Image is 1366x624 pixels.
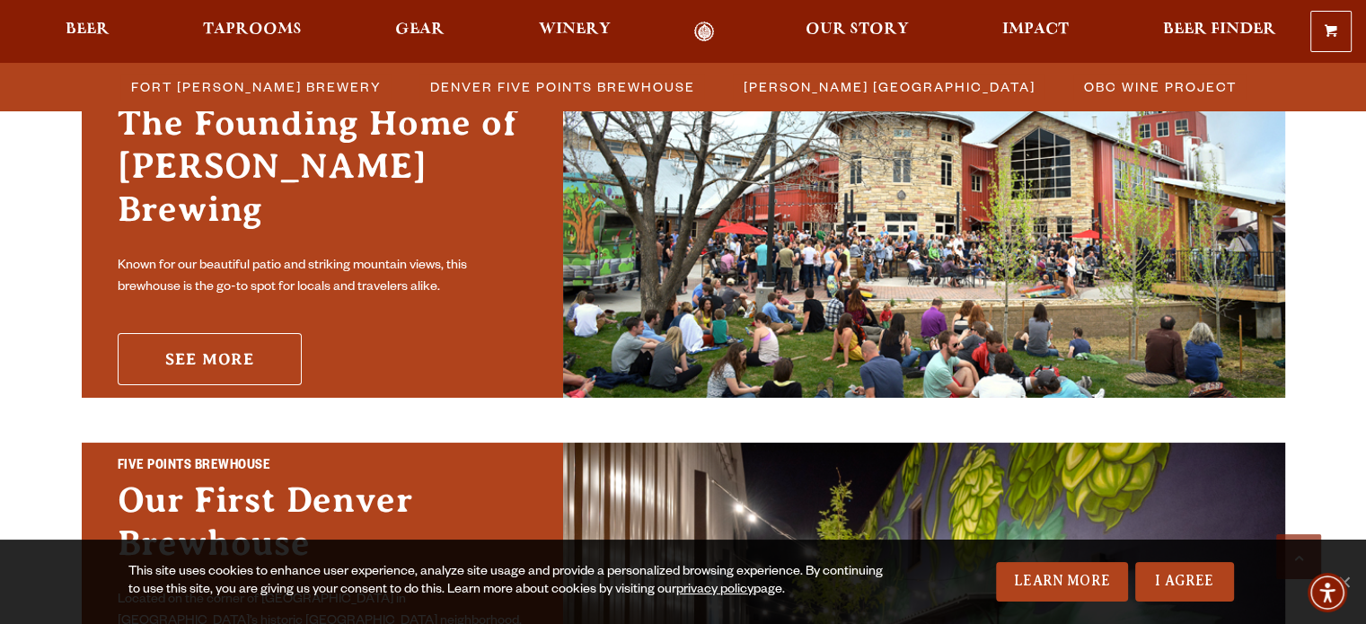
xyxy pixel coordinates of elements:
span: OBC Wine Project [1084,74,1237,100]
div: This site uses cookies to enhance user experience, analyze site usage and provide a personalized ... [128,564,895,600]
h2: Five Points Brewhouse [118,455,527,479]
span: Denver Five Points Brewhouse [430,74,695,100]
span: Fort [PERSON_NAME] Brewery [131,74,382,100]
a: Learn More [996,562,1128,602]
a: Beer Finder [1150,22,1287,42]
div: Accessibility Menu [1308,573,1347,612]
a: privacy policy [676,584,754,598]
a: See More [118,333,302,385]
a: Denver Five Points Brewhouse [419,74,704,100]
a: Gear [383,22,456,42]
span: Impact [1002,22,1069,37]
a: Beer [54,22,121,42]
span: Gear [395,22,445,37]
span: Winery [539,22,611,37]
span: Our Story [806,22,909,37]
a: OBC Wine Project [1073,74,1246,100]
span: Beer [66,22,110,37]
a: Winery [527,22,622,42]
span: Taprooms [203,22,302,37]
a: Fort [PERSON_NAME] Brewery [120,74,391,100]
a: I Agree [1135,562,1234,602]
a: [PERSON_NAME] [GEOGRAPHIC_DATA] [733,74,1044,100]
span: Beer Finder [1162,22,1275,37]
h3: The Founding Home of [PERSON_NAME] Brewing [118,101,527,249]
p: Known for our beautiful patio and striking mountain views, this brewhouse is the go-to spot for l... [118,256,527,299]
a: Taprooms [191,22,313,42]
h3: Our First Denver Brewhouse [118,479,527,583]
img: Fort Collins Brewery & Taproom' [563,66,1285,398]
a: Our Story [794,22,921,42]
span: [PERSON_NAME] [GEOGRAPHIC_DATA] [744,74,1036,100]
a: Scroll to top [1276,534,1321,579]
a: Impact [991,22,1080,42]
a: Odell Home [671,22,738,42]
